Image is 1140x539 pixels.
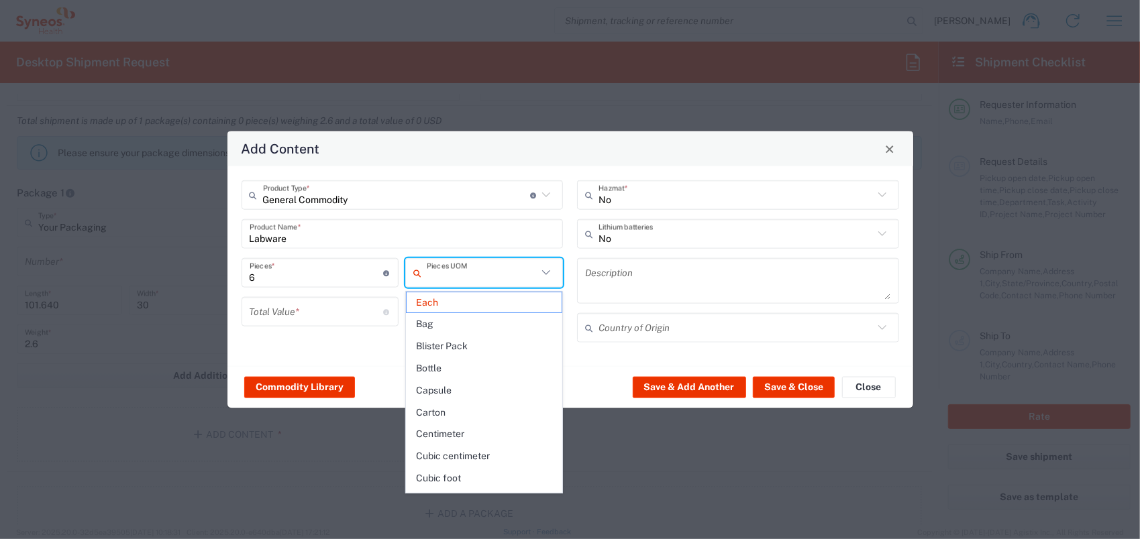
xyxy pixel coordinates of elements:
span: Each [407,292,562,313]
span: Carton [407,402,562,423]
button: Commodity Library [244,376,355,398]
span: Cubic centimeter [407,446,562,467]
span: Bag [407,314,562,335]
button: Close [842,376,896,398]
button: Save & Close [753,376,835,398]
span: Bottle [407,358,562,379]
span: Cubic foot [407,468,562,489]
span: Cubic meter [407,490,562,511]
button: Close [880,139,899,158]
span: Centimeter [407,424,562,444]
h4: Add Content [241,139,319,158]
span: Capsule [407,380,562,401]
button: Save & Add Another [633,376,746,398]
span: Blister Pack [407,336,562,357]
